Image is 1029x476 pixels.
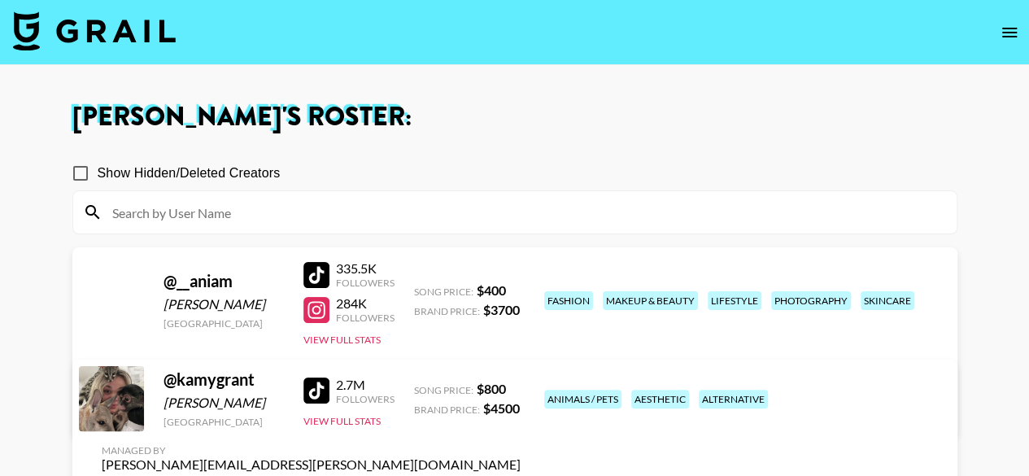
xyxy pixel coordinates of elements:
strong: $ 400 [477,282,506,298]
span: Brand Price: [414,305,480,317]
div: fashion [544,291,593,310]
div: animals / pets [544,390,621,408]
div: [GEOGRAPHIC_DATA] [164,416,284,428]
strong: $ 3700 [483,302,520,317]
div: Followers [336,277,395,289]
div: photography [771,291,851,310]
div: 335.5K [336,260,395,277]
button: open drawer [993,16,1026,49]
strong: $ 4500 [483,400,520,416]
span: Song Price: [414,384,473,396]
h1: [PERSON_NAME] 's Roster: [72,104,957,130]
div: [PERSON_NAME] [164,395,284,411]
button: View Full Stats [303,415,381,427]
div: Followers [336,393,395,405]
div: aesthetic [631,390,689,408]
div: [PERSON_NAME][EMAIL_ADDRESS][PERSON_NAME][DOMAIN_NAME] [102,456,521,473]
button: View Full Stats [303,334,381,346]
div: Managed By [102,444,521,456]
span: Song Price: [414,286,473,298]
div: [GEOGRAPHIC_DATA] [164,317,284,330]
div: [PERSON_NAME] [164,296,284,312]
div: skincare [861,291,914,310]
div: @ kamygrant [164,369,284,390]
div: Followers [336,312,395,324]
div: makeup & beauty [603,291,698,310]
div: @ __aniam [164,271,284,291]
div: 284K [336,295,395,312]
strong: $ 800 [477,381,506,396]
img: Grail Talent [13,11,176,50]
span: Brand Price: [414,404,480,416]
div: lifestyle [708,291,761,310]
input: Search by User Name [102,199,947,225]
div: 2.7M [336,377,395,393]
span: Show Hidden/Deleted Creators [98,164,281,183]
div: alternative [699,390,768,408]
